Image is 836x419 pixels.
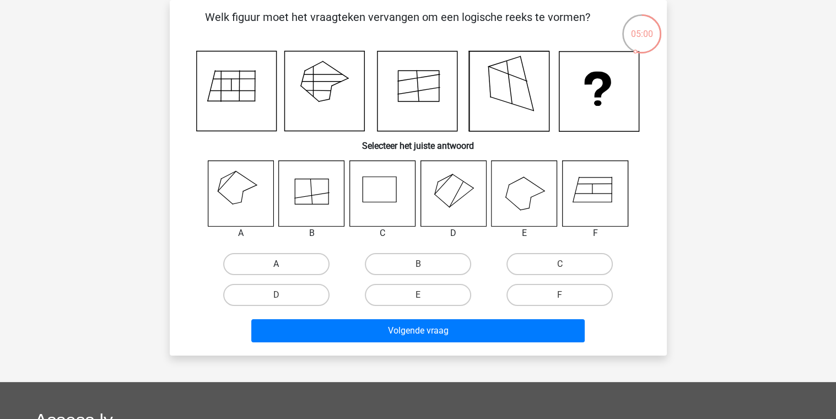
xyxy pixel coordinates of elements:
[483,227,566,240] div: E
[270,227,353,240] div: B
[412,227,495,240] div: D
[554,227,637,240] div: F
[251,319,585,342] button: Volgende vraag
[506,284,613,306] label: F
[187,9,608,42] p: Welk figuur moet het vraagteken vervangen om een logische reeks te vormen?
[223,284,330,306] label: D
[365,253,471,275] label: B
[341,227,424,240] div: C
[506,253,613,275] label: C
[223,253,330,275] label: A
[187,132,649,151] h6: Selecteer het juiste antwoord
[199,227,283,240] div: A
[365,284,471,306] label: E
[621,13,662,41] div: 05:00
